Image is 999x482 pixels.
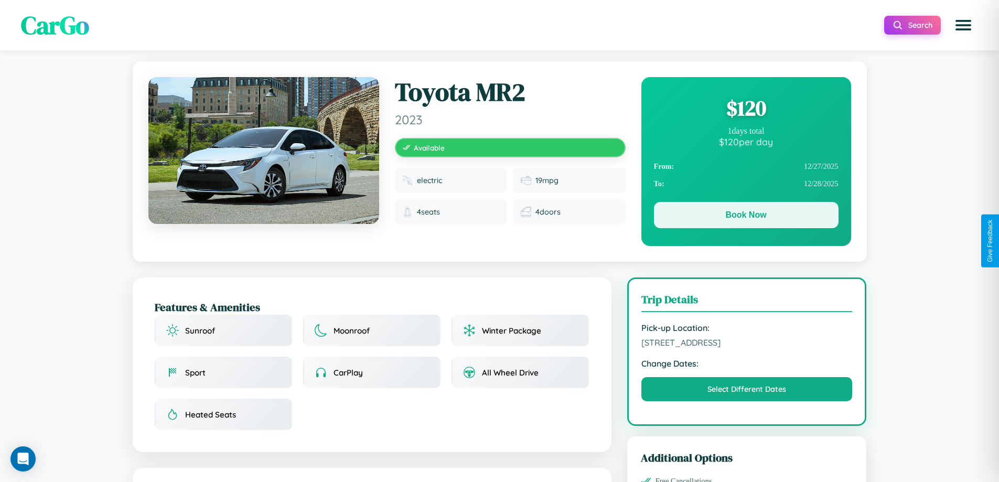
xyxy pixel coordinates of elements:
span: 4 doors [535,207,561,217]
span: Available [414,143,445,152]
img: Doors [521,207,531,217]
strong: Change Dates: [641,358,853,369]
h2: Features & Amenities [155,299,589,315]
span: CarGo [21,8,89,42]
button: Search [884,16,941,35]
span: 19 mpg [535,176,558,185]
div: 12 / 28 / 2025 [654,175,839,192]
button: Open menu [949,10,978,40]
h1: Toyota MR2 [395,77,626,108]
img: Seats [402,207,413,217]
span: Search [908,20,932,30]
strong: To: [654,179,664,188]
div: Give Feedback [986,220,994,262]
span: Sport [185,368,206,378]
span: 4 seats [417,207,440,217]
div: $ 120 per day [654,136,839,147]
span: CarPlay [334,368,363,378]
div: 1 days total [654,126,839,136]
img: Toyota MR2 2023 [148,77,379,224]
span: Moonroof [334,326,370,336]
div: 12 / 27 / 2025 [654,158,839,175]
strong: From: [654,162,674,171]
h3: Trip Details [641,292,853,312]
span: Heated Seats [185,410,236,420]
h3: Additional Options [641,450,853,465]
span: electric [417,176,442,185]
button: Select Different Dates [641,377,853,401]
img: Fuel type [402,175,413,186]
span: Winter Package [482,326,541,336]
strong: Pick-up Location: [641,323,853,333]
div: $ 120 [654,94,839,122]
button: Book Now [654,202,839,228]
img: Fuel efficiency [521,175,531,186]
span: Sunroof [185,326,215,336]
span: [STREET_ADDRESS] [641,337,853,348]
div: Open Intercom Messenger [10,446,36,472]
span: 2023 [395,112,626,127]
span: All Wheel Drive [482,368,539,378]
